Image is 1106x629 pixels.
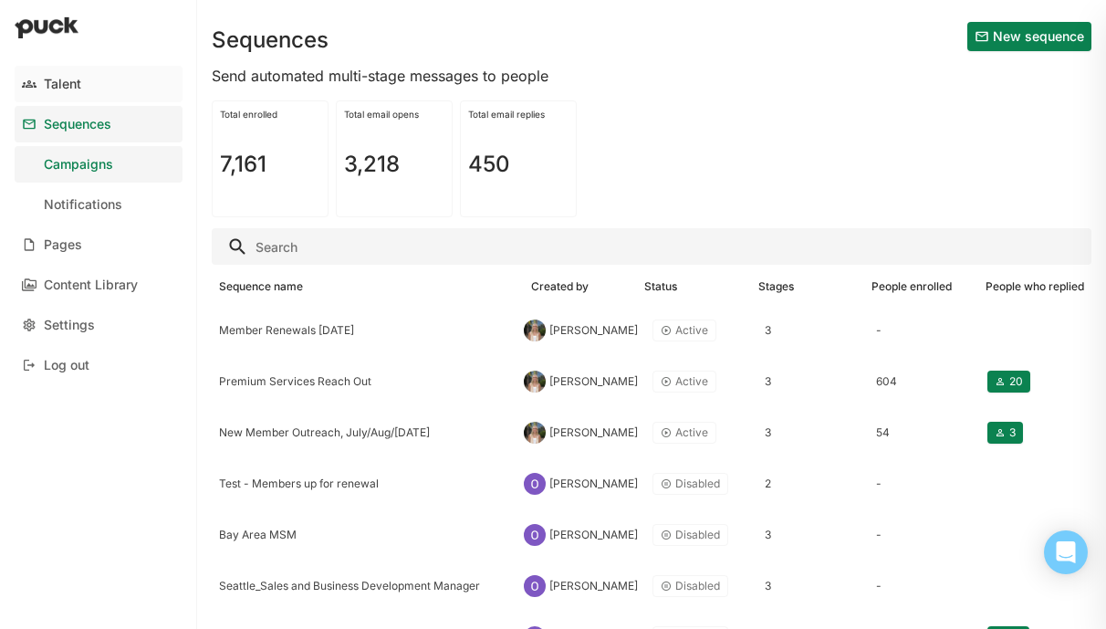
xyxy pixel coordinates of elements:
input: Search [212,228,1091,265]
div: [PERSON_NAME] [549,580,638,592]
div: 3 [765,529,861,541]
div: Notifications [44,197,122,213]
a: Notifications [15,186,183,223]
div: [PERSON_NAME] [549,324,638,337]
div: Premium Services Reach Out [219,375,509,388]
div: Pages [44,237,82,253]
a: Talent [15,66,183,102]
div: [PERSON_NAME] [549,426,638,439]
div: [PERSON_NAME] [549,529,638,541]
div: [PERSON_NAME] [549,477,638,490]
div: Send automated multi-stage messages to people [212,66,1091,86]
div: Sequence name [219,280,303,293]
div: - [876,477,973,490]
div: Sequences [44,117,111,132]
div: Total enrolled [220,109,320,120]
div: 3 [765,375,861,388]
div: Active [675,324,708,337]
div: Disabled [675,477,720,490]
div: Settings [44,318,95,333]
div: Log out [44,358,89,373]
div: 3 [765,324,861,337]
div: Talent [44,77,81,92]
div: Total email opens [344,109,444,120]
button: New sequence [967,22,1091,51]
div: Disabled [675,529,720,541]
h1: 3,218 [344,153,400,175]
div: 2 [765,477,861,490]
a: Content Library [15,267,183,303]
div: Stages [758,280,794,293]
div: - [876,529,973,541]
div: Created by [531,280,589,293]
div: Total email replies [468,109,569,120]
div: People enrolled [871,280,952,293]
a: Pages [15,226,183,263]
a: Sequences [15,106,183,142]
div: Bay Area MSM [219,529,509,541]
div: 3 [765,426,861,439]
div: Test - Members up for renewal [219,477,509,490]
h1: 7,161 [220,153,266,175]
div: 20 [1009,375,1023,388]
div: Active [675,426,708,439]
div: Open Intercom Messenger [1044,530,1088,574]
div: Status [644,280,677,293]
div: People who replied [986,280,1084,293]
div: - [876,324,973,337]
a: Settings [15,307,183,343]
div: 54 [876,426,973,439]
div: 604 [876,375,973,388]
h1: Sequences [212,29,329,51]
div: 3 [765,580,861,592]
a: Campaigns [15,146,183,183]
h1: 450 [468,153,510,175]
div: [PERSON_NAME] [549,375,638,388]
div: New Member Outreach, July/Aug/[DATE] [219,426,509,439]
div: Content Library [44,278,138,293]
div: Campaigns [44,157,113,173]
div: Active [675,375,708,388]
div: Disabled [675,580,720,592]
div: - [876,580,973,592]
div: 3 [1009,426,1016,439]
div: Member Renewals [DATE] [219,324,509,337]
div: Seattle_Sales and Business Development Manager [219,580,509,592]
